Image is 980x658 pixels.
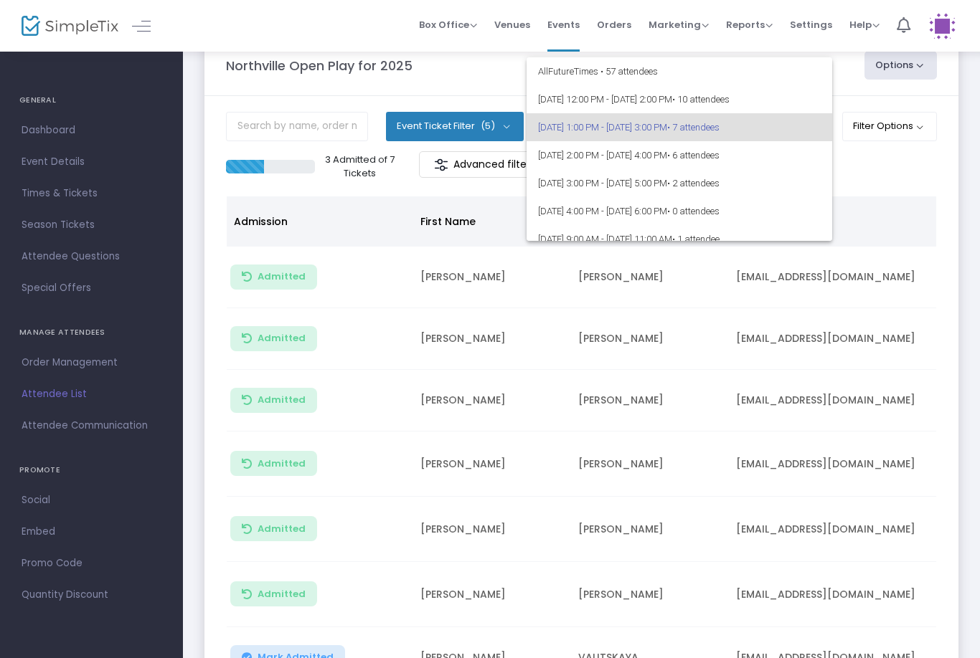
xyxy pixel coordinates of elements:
span: [DATE] 2:00 PM - [DATE] 4:00 PM [538,141,821,169]
span: [DATE] 12:00 PM - [DATE] 2:00 PM [538,85,821,113]
span: • 6 attendees [667,150,720,161]
span: • 7 attendees [667,122,720,133]
span: [DATE] 4:00 PM - [DATE] 6:00 PM [538,197,821,225]
span: • 1 attendee [672,234,720,244]
span: • 10 attendees [672,94,730,105]
span: [DATE] 3:00 PM - [DATE] 5:00 PM [538,169,821,197]
span: [DATE] 9:00 AM - [DATE] 11:00 AM [538,225,821,253]
span: [DATE] 1:00 PM - [DATE] 3:00 PM [538,113,821,141]
span: • 2 attendees [667,178,720,189]
span: All Future Times • 57 attendees [538,57,821,85]
span: • 0 attendees [667,206,720,216]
